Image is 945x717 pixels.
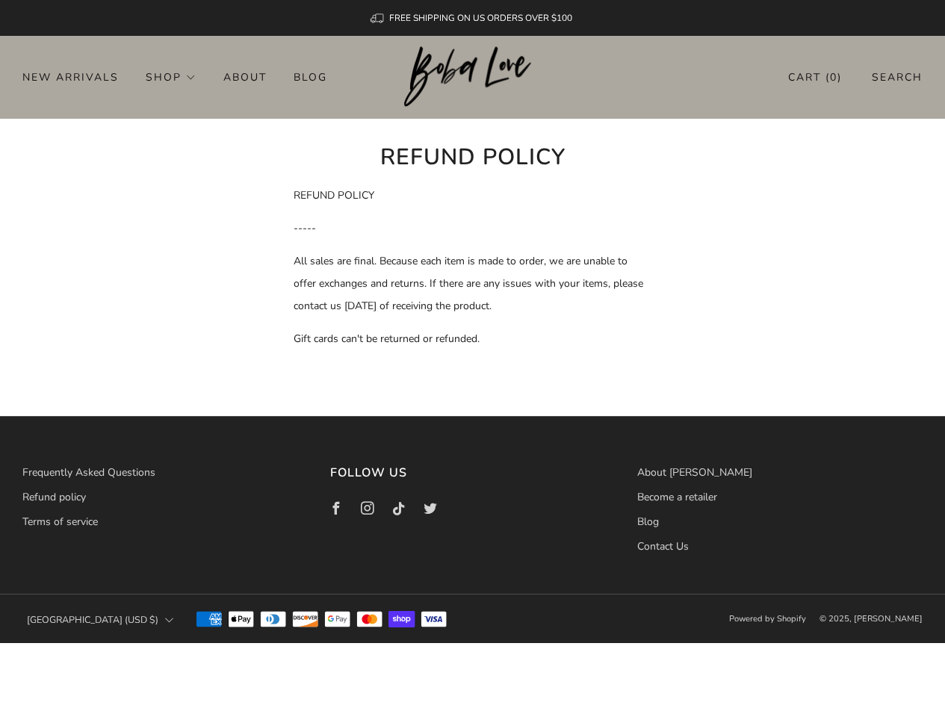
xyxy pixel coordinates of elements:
h3: Follow us [330,462,616,484]
items-count: 0 [830,70,837,84]
p: ----- [294,217,652,240]
button: [GEOGRAPHIC_DATA] (USD $) [22,603,178,636]
a: Blog [637,515,659,529]
a: Cart [788,65,842,90]
p: Gift cards can't be returned or refunded. [294,328,652,350]
a: Powered by Shopify [729,613,806,624]
span: . [294,397,296,412]
p: REFUND POLICY [294,184,652,207]
a: Become a retailer [637,490,717,504]
a: Contact Us [637,539,689,553]
a: Shop [146,65,196,89]
a: Refund policy [22,490,86,504]
a: Frequently Asked Questions [22,465,155,479]
span: FREE SHIPPING ON US ORDERS OVER $100 [389,12,572,24]
a: Search [872,65,923,90]
h1: Refund policy [294,141,652,174]
a: New Arrivals [22,65,119,89]
a: Terms of service [22,515,98,529]
a: Blog [294,65,327,89]
img: Boba Love [404,46,541,108]
span: © 2025, [PERSON_NAME] [819,613,923,624]
p: All sales are final. Because each item is made to order, we are unable to offer exchanges and ret... [294,250,652,317]
a: About [PERSON_NAME] [637,465,752,479]
a: About [223,65,267,89]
